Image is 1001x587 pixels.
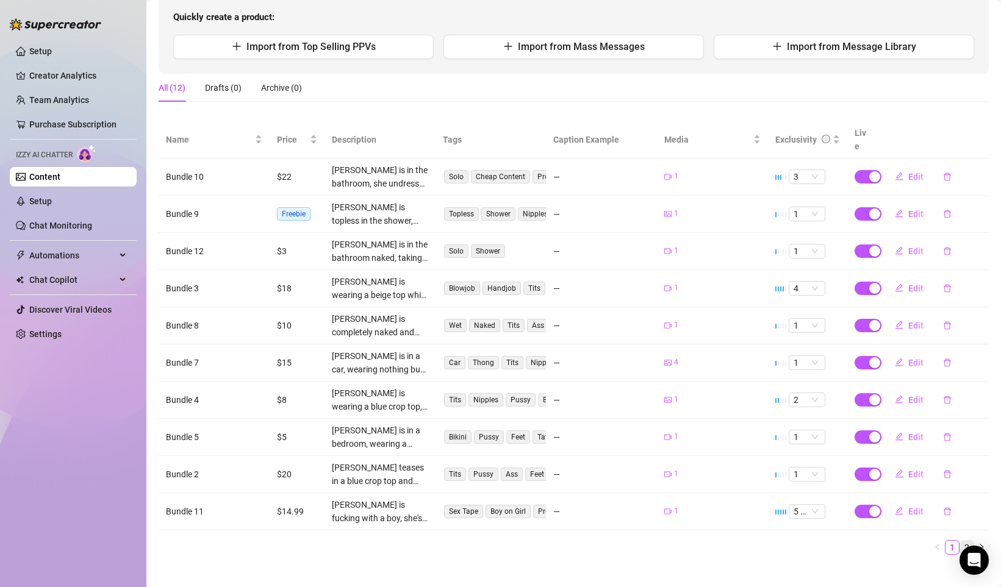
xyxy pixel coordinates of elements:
span: Solo [444,170,468,183]
span: 1 [674,505,678,517]
td: Bundle 3 [159,270,270,307]
span: Edit [908,395,924,405]
span: 3 [794,170,820,183]
span: Topless [444,207,479,221]
button: delete [933,167,961,187]
span: Feet [506,430,530,444]
button: Import from Mass Messages [443,35,704,59]
span: Ass [527,319,549,332]
button: delete [933,353,961,372]
span: Handjob [483,282,521,295]
div: Exclusivity [775,133,817,146]
span: 1 [794,207,820,221]
div: — [553,393,650,407]
td: $5 [270,419,325,456]
button: Import from Message Library [714,35,974,59]
span: 1 [674,208,678,219]
span: Edit [908,358,924,368]
td: $22 [270,158,325,196]
span: Tits [444,468,466,481]
div: — [553,282,650,295]
button: Edit [885,279,933,298]
td: $14.99 [270,493,325,530]
span: left [934,543,941,550]
a: 2 [960,541,974,554]
div: [PERSON_NAME] is in a car, wearing nothing but a tiny pink thong that barely covers her pussy. He... [332,349,428,376]
span: video-camera [664,285,672,292]
span: 1 [794,468,820,481]
span: Chat Copilot [29,270,116,290]
div: Drafts (0) [205,81,242,94]
span: Nipples [526,356,561,369]
button: delete [933,390,961,410]
button: delete [933,241,961,261]
img: Chat Copilot [16,276,24,284]
span: Pussy [506,393,536,407]
button: Edit [885,241,933,261]
div: [PERSON_NAME] is wearing a blue crop top, exposing her busty tits with nipples visible. Her panti... [332,386,428,413]
span: 4 [674,357,678,368]
button: Edit [885,464,933,484]
div: [PERSON_NAME] is wearing a beige top while giving a blowjob to a thick cock. Her tits are partial... [332,275,428,302]
span: 1 [794,356,820,369]
div: [PERSON_NAME] is in a bedroom, wearing a striped bikini bottom, teasing her pussy with her finger... [332,424,428,450]
div: [PERSON_NAME] teases in a blue crop top and striped panties, showing off her busty tits and pussy... [332,461,428,488]
th: Tags [436,121,547,158]
td: Bundle 11 [159,493,270,530]
div: — [553,468,650,481]
div: — [553,356,650,369]
td: Bundle 10 [159,158,270,196]
span: video-camera [664,433,672,441]
span: thunderbolt [16,251,26,260]
span: Freebie [277,207,310,221]
a: Creator Analytics [29,66,127,85]
td: Bundle 9 [159,196,270,233]
span: edit [895,358,903,366]
span: delete [943,433,952,441]
span: 5 🔥 [794,505,820,518]
span: Izzy AI Chatter [16,149,73,161]
span: Automations [29,246,116,265]
a: Chat Monitoring [29,221,92,230]
button: delete [933,502,961,521]
span: 1 [794,430,820,444]
span: edit [895,283,903,292]
span: Promo [533,170,565,183]
span: picture [664,359,672,366]
li: Next Page [974,540,989,555]
td: $15 [270,344,325,382]
span: Nipples [518,207,553,221]
td: $8 [270,382,325,419]
span: 1 [674,394,678,405]
span: delete [943,321,952,330]
span: plus [232,41,242,51]
span: Name [166,133,253,146]
span: Tits [444,393,466,407]
button: Edit [885,390,933,410]
span: Edit [908,246,924,256]
span: Tits [523,282,545,295]
span: Blowjob [444,282,480,295]
img: AI Chatter [77,144,96,162]
button: delete [933,204,961,224]
span: 2 [794,393,820,407]
td: Bundle 12 [159,233,270,270]
span: delete [943,396,952,404]
span: Edit [908,172,924,182]
span: plus [503,41,513,51]
span: Pussy [474,430,504,444]
div: — [553,207,650,221]
div: [PERSON_NAME] is in the bathroom naked, taking a shower and touching herself, playing with her ti... [332,238,428,265]
div: [PERSON_NAME] is fucking with a boy, she's on top riding, you can see how she goes in and out rea... [332,498,428,525]
span: picture [664,210,672,218]
span: edit [895,209,903,218]
td: $20 [270,456,325,493]
span: edit [895,321,903,329]
span: Edit [908,209,924,219]
img: logo-BBDzfeDw.svg [10,18,101,30]
button: left [930,540,945,555]
span: Naked [469,319,500,332]
span: Sex Tape [444,505,483,518]
span: edit [895,246,903,255]
th: Price [270,121,325,158]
